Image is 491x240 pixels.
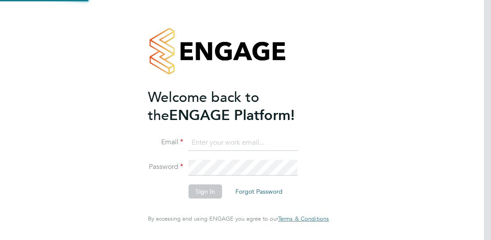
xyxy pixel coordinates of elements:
[278,215,329,222] a: Terms & Conditions
[148,88,320,124] h2: ENGAGE Platform!
[148,138,183,147] label: Email
[148,215,329,222] span: By accessing and using ENGAGE you agree to our
[189,135,298,151] input: Enter your work email...
[228,184,290,199] button: Forgot Password
[189,184,222,199] button: Sign In
[278,215,329,222] span: Terms & Conditions
[148,162,183,172] label: Password
[148,89,259,124] span: Welcome back to the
